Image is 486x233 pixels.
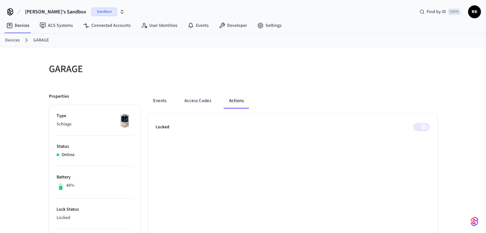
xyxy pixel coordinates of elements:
[78,20,136,31] a: Connected Accounts
[182,20,214,31] a: Events
[252,20,287,31] a: Settings
[5,37,20,44] a: Devices
[117,113,133,129] img: Schlage Sense Smart Deadbolt with Camelot Trim, Front
[214,20,252,31] a: Developer
[224,93,249,109] button: Actions
[49,93,69,100] p: Properties
[57,121,133,128] p: Schlage
[25,8,86,16] span: [PERSON_NAME]'s Sandbox
[471,216,478,227] img: SeamLogoGradient.69752ec5.svg
[57,113,133,119] p: Type
[57,214,133,221] p: Locked
[468,5,481,18] button: RK
[148,93,437,109] div: ant example
[448,9,460,15] span: Ctrl K
[179,93,216,109] button: Access Codes
[57,206,133,213] p: Lock Status
[57,143,133,150] p: Status
[148,93,172,109] button: Events
[66,182,74,189] p: 48%
[414,6,466,18] div: Find by IDCtrl K
[91,8,117,16] span: Sandbox
[62,152,74,158] p: Online
[57,174,133,181] p: Battery
[49,63,239,76] h5: GARAGE
[469,6,480,18] span: RK
[156,124,169,131] p: Locked
[136,20,182,31] a: User Identities
[427,9,446,15] span: Find by ID
[33,37,49,44] a: GARAGE
[1,20,35,31] a: Devices
[35,20,78,31] a: ACS Systems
